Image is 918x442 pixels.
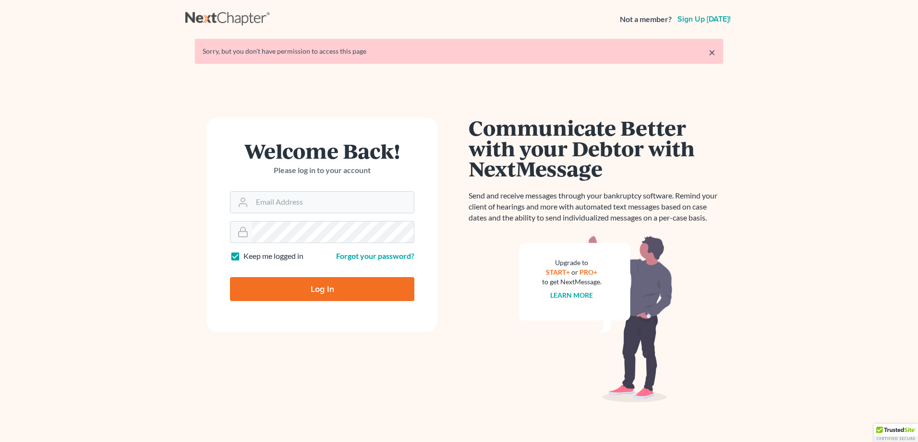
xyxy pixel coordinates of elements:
[519,235,673,403] img: nextmessage_bg-59042aed3d76b12b5cd301f8e5b87938c9018125f34e5fa2b7a6b67550977c72.svg
[542,258,602,268] div: Upgrade to
[620,14,672,25] strong: Not a member?
[469,117,723,179] h1: Communicate Better with your Debtor with NextMessage
[203,47,715,56] div: Sorry, but you don't have permission to access this page
[252,192,414,213] input: Email Address
[676,15,733,23] a: Sign up [DATE]!
[336,251,414,260] a: Forgot your password?
[230,140,414,161] h1: Welcome Back!
[542,277,602,287] div: to get NextMessage.
[874,424,918,442] div: TrustedSite Certified
[469,190,723,223] p: Send and receive messages through your bankruptcy software. Remind your client of hearings and mo...
[551,291,593,299] a: Learn more
[572,268,579,276] span: or
[243,251,303,262] label: Keep me logged in
[709,47,715,58] a: ×
[230,277,414,301] input: Log In
[230,165,414,176] p: Please log in to your account
[546,268,570,276] a: START+
[580,268,598,276] a: PRO+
